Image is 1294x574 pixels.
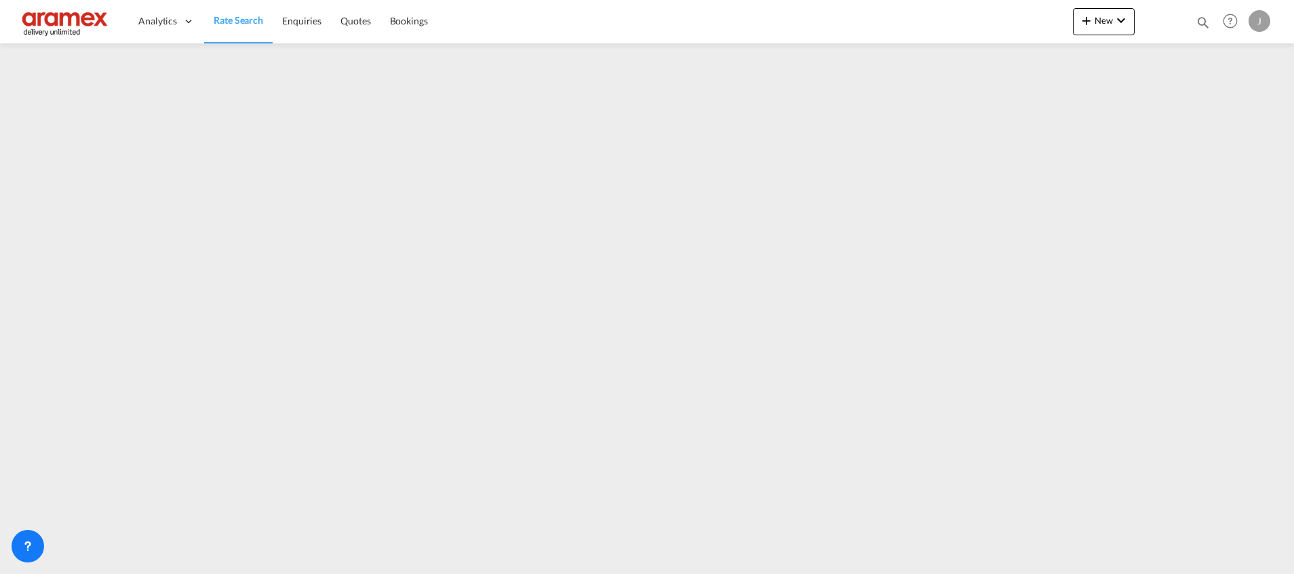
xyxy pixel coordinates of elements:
[214,14,263,26] span: Rate Search
[1249,10,1270,32] div: J
[282,15,321,26] span: Enquiries
[340,15,370,26] span: Quotes
[1078,15,1129,26] span: New
[1219,9,1242,33] span: Help
[138,14,177,28] span: Analytics
[1078,12,1095,28] md-icon: icon-plus 400-fg
[1219,9,1249,34] div: Help
[1196,15,1211,30] md-icon: icon-magnify
[1196,15,1211,35] div: icon-magnify
[1073,8,1135,35] button: icon-plus 400-fgNewicon-chevron-down
[20,6,112,37] img: dca169e0c7e311edbe1137055cab269e.png
[390,15,428,26] span: Bookings
[1113,12,1129,28] md-icon: icon-chevron-down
